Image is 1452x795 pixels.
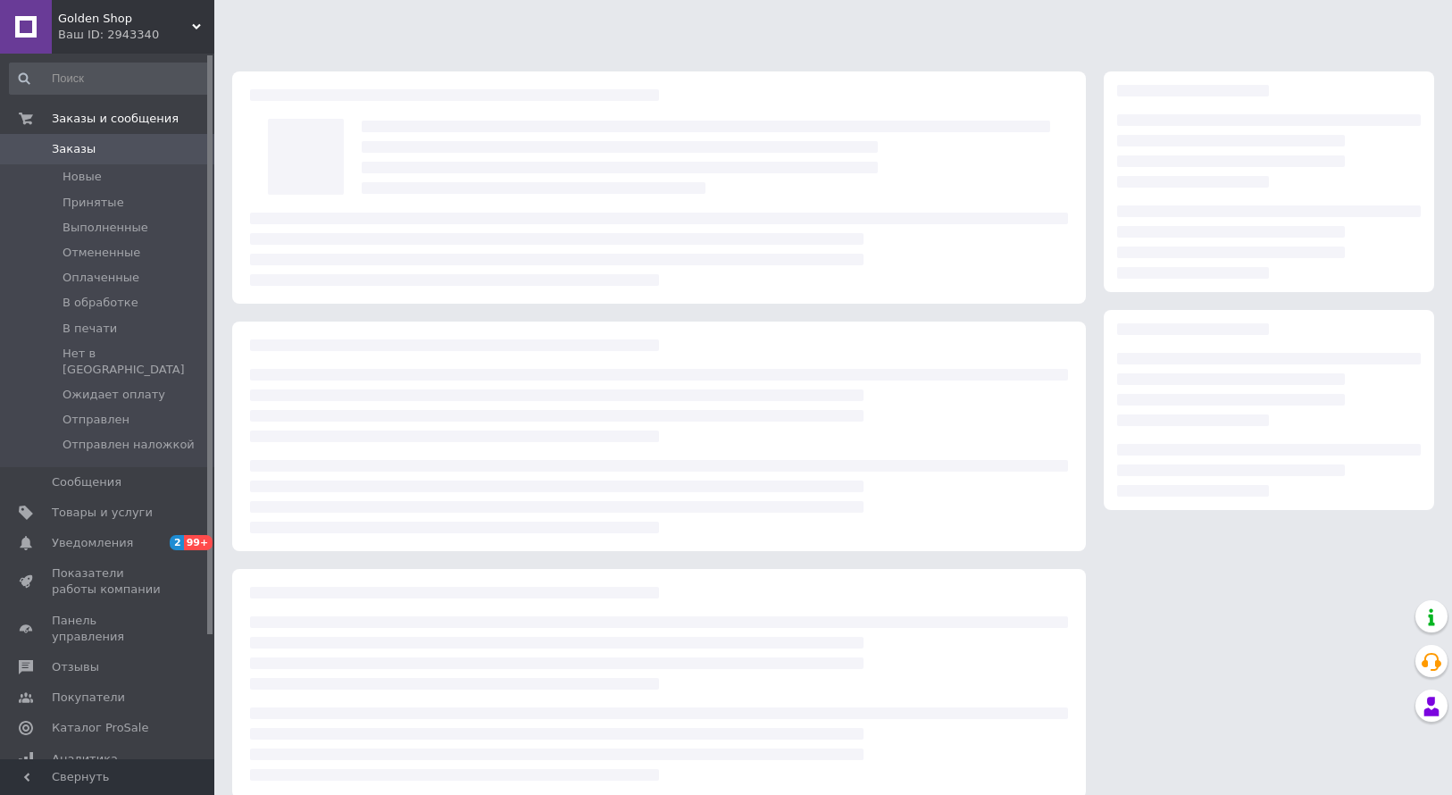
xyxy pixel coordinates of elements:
[52,690,125,706] span: Покупатели
[63,295,138,311] span: В обработке
[63,195,124,211] span: Принятые
[52,720,148,736] span: Каталог ProSale
[58,11,192,27] span: Golden Shop
[9,63,211,95] input: Поиск
[63,387,165,403] span: Ожидает оплату
[184,535,213,550] span: 99+
[170,535,184,550] span: 2
[63,245,140,261] span: Отмененные
[52,613,165,645] span: Панель управления
[52,659,99,675] span: Отзывы
[52,535,133,551] span: Уведомления
[63,321,117,337] span: В печати
[63,437,195,453] span: Отправлен наложкой
[52,111,179,127] span: Заказы и сообщения
[52,505,153,521] span: Товары и услуги
[63,220,148,236] span: Выполненные
[63,169,102,185] span: Новые
[52,474,121,490] span: Сообщения
[63,346,209,378] span: Нет в [GEOGRAPHIC_DATA]
[58,27,214,43] div: Ваш ID: 2943340
[52,141,96,157] span: Заказы
[52,565,165,598] span: Показатели работы компании
[52,751,118,767] span: Аналитика
[63,412,129,428] span: Отправлен
[63,270,139,286] span: Оплаченные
